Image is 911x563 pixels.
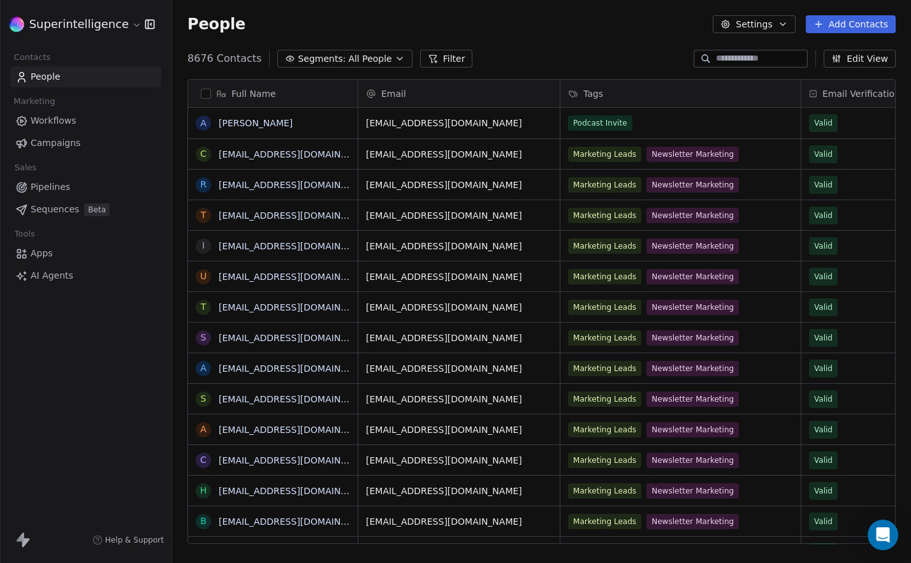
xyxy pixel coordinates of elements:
a: [EMAIL_ADDRESS][DOMAIN_NAME] [219,455,375,465]
a: [EMAIL_ADDRESS][DOMAIN_NAME] [219,333,375,343]
span: Valid [814,332,833,344]
span: Newsletter Marketing [646,422,739,437]
span: Campaigns [31,136,80,150]
span: Help & Support [105,535,164,545]
span: [EMAIL_ADDRESS][DOMAIN_NAME] [366,423,552,436]
span: [EMAIL_ADDRESS][DOMAIN_NAME] [366,117,552,129]
span: Valid [814,454,833,467]
span: Marketing Leads [568,483,641,499]
div: c [200,453,207,467]
span: Newsletter Marketing [646,238,739,254]
div: grid [188,108,358,545]
a: Workflows [10,110,161,131]
a: Campaigns [10,133,161,154]
span: Newsletter Marketing [646,545,739,560]
a: Pipelines [10,177,161,198]
span: Email Verification Status [822,87,911,100]
span: Sequences [31,203,79,216]
span: Newsletter Marketing [646,330,739,346]
span: [EMAIL_ADDRESS][DOMAIN_NAME] [366,393,552,406]
span: Marketing Leads [568,391,641,407]
button: Add Contacts [806,15,896,33]
a: AI Agents [10,265,161,286]
a: [EMAIL_ADDRESS][DOMAIN_NAME] [219,394,375,404]
div: r [200,178,207,191]
span: [EMAIL_ADDRESS][DOMAIN_NAME] [366,301,552,314]
span: Valid [814,148,833,161]
span: Marketing Leads [568,545,641,560]
span: Newsletter Marketing [646,483,739,499]
span: Newsletter Marketing [646,147,739,162]
span: Full Name [231,87,276,100]
span: [EMAIL_ADDRESS][DOMAIN_NAME] [366,362,552,375]
span: Marketing Leads [568,422,641,437]
a: [EMAIL_ADDRESS][DOMAIN_NAME] [219,210,375,221]
span: Email [381,87,406,100]
span: AI Agents [31,269,73,282]
span: [EMAIL_ADDRESS][DOMAIN_NAME] [366,240,552,252]
div: u [200,270,207,283]
span: Newsletter Marketing [646,208,739,223]
a: [EMAIL_ADDRESS][DOMAIN_NAME] [219,241,375,251]
a: [EMAIL_ADDRESS][DOMAIN_NAME] [219,486,375,496]
div: a [200,362,207,375]
span: Valid [814,117,833,129]
span: Newsletter Marketing [646,361,739,376]
span: Marketing Leads [568,177,641,193]
a: [EMAIL_ADDRESS][DOMAIN_NAME] [219,272,375,282]
a: [EMAIL_ADDRESS][DOMAIN_NAME] [219,516,375,527]
img: sinews%20copy.png [9,17,24,32]
span: Marketing Leads [568,208,641,223]
span: Pipelines [31,180,70,194]
span: Newsletter Marketing [646,269,739,284]
span: [EMAIL_ADDRESS][DOMAIN_NAME] [366,515,552,528]
span: Newsletter Marketing [646,300,739,315]
span: [EMAIL_ADDRESS][DOMAIN_NAME] [366,209,552,222]
span: All People [348,52,391,66]
span: Valid [814,423,833,436]
span: Tags [583,87,603,100]
button: Settings [713,15,795,33]
a: [EMAIL_ADDRESS][DOMAIN_NAME] [219,149,375,159]
span: Tools [9,224,40,244]
span: Marketing [8,92,61,111]
div: i [202,239,205,252]
span: [EMAIL_ADDRESS][DOMAIN_NAME] [366,485,552,497]
span: Marketing Leads [568,269,641,284]
span: People [31,70,61,84]
a: [EMAIL_ADDRESS][DOMAIN_NAME] [219,363,375,374]
div: h [200,484,207,497]
span: [EMAIL_ADDRESS][DOMAIN_NAME] [366,332,552,344]
span: Marketing Leads [568,300,641,315]
span: Segments: [298,52,346,66]
div: Email [358,80,560,107]
a: Help & Support [92,535,164,545]
span: Newsletter Marketing [646,177,739,193]
span: Valid [814,485,833,497]
div: Open Intercom Messenger [868,520,898,550]
span: [EMAIL_ADDRESS][DOMAIN_NAME] [366,270,552,283]
a: [EMAIL_ADDRESS][DOMAIN_NAME] [219,302,375,312]
a: [EMAIL_ADDRESS][DOMAIN_NAME] [219,180,375,190]
span: Newsletter Marketing [646,453,739,468]
span: 8676 Contacts [187,51,261,66]
span: Valid [814,270,833,283]
span: Marketing Leads [568,330,641,346]
div: b [200,515,207,528]
span: Contacts [8,48,56,67]
div: s [201,392,207,406]
span: Marketing Leads [568,147,641,162]
span: Sales [9,158,42,177]
div: Tags [560,80,801,107]
span: Workflows [31,114,77,128]
button: Superintelligence [15,13,136,35]
button: Filter [420,50,473,68]
span: Valid [814,240,833,252]
span: Beta [84,203,110,216]
a: [EMAIL_ADDRESS][DOMAIN_NAME] [219,425,375,435]
span: Valid [814,393,833,406]
div: t [201,208,207,222]
div: Full Name [188,80,358,107]
a: Apps [10,243,161,264]
span: Valid [814,362,833,375]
